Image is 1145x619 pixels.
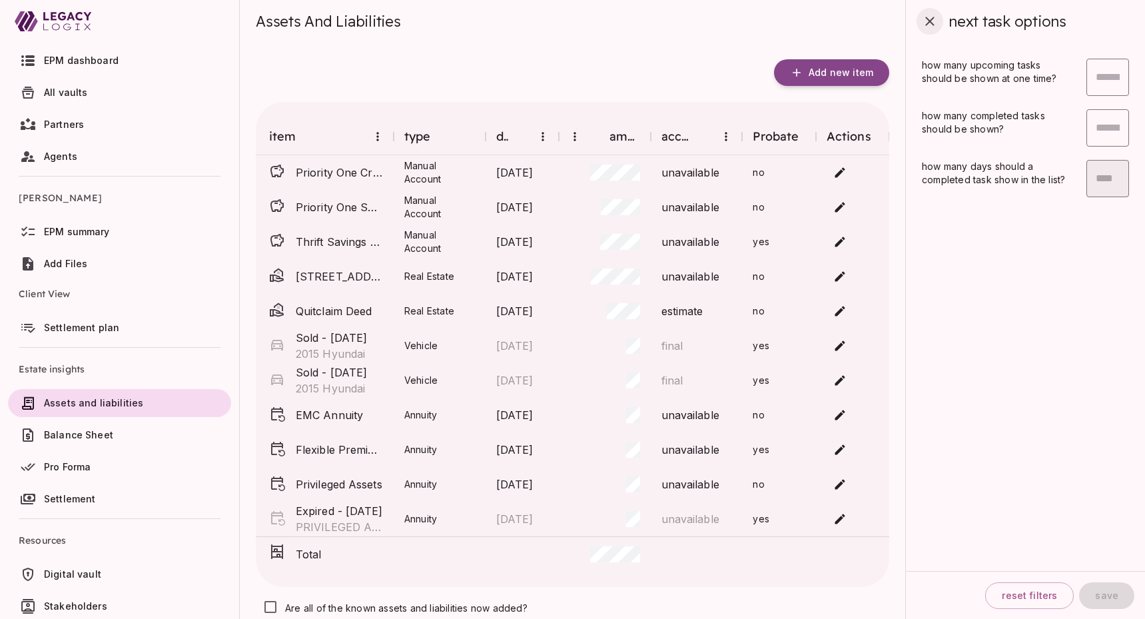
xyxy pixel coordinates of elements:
[296,546,383,562] span: Total
[609,129,640,145] div: amount
[753,271,764,282] span: no
[774,59,889,86] button: Add new item
[753,201,764,213] span: no
[587,125,609,148] button: Sort
[661,234,719,250] span: unavailable
[19,182,220,214] span: [PERSON_NAME]
[486,118,559,155] div: date
[285,602,528,614] span: Are all of the known assets and liabilities now added?
[661,129,692,145] div: accuracy
[809,67,873,79] span: Add new item
[404,195,441,219] span: Manual Account
[256,12,401,31] span: Assets And Liabilities
[661,269,719,285] span: unavailable
[563,125,587,149] button: Menu
[296,303,383,319] span: Quitclaim Deed
[661,442,719,458] span: unavailable
[296,380,383,396] span: 2015 Hyundai
[496,234,534,250] span: [DATE]
[44,226,110,237] span: EPM summary
[44,600,107,612] span: Stakeholders
[496,511,534,527] span: [DATE]
[8,560,231,588] a: Digital vault
[1002,590,1057,602] span: reset filters
[742,118,815,155] div: Probate
[496,303,534,319] span: [DATE]
[404,305,454,316] span: Real Estate
[922,110,1048,135] span: how many completed tasks should be shown?
[496,199,534,215] span: [DATE]
[661,338,683,354] span: final
[691,125,714,148] button: Sort
[922,161,1065,185] span: how many days should a completed task show in the list?
[19,524,220,556] span: Resources
[8,314,231,342] a: Settlement plan
[827,129,871,145] div: Actions
[496,476,534,492] span: [DATE]
[404,409,437,420] span: Annuity
[404,271,454,282] span: Real Estate
[8,389,231,417] a: Assets and liabilities
[44,429,113,440] span: Balance Sheet
[753,340,769,351] span: yes
[753,374,769,386] span: yes
[404,160,441,185] span: Manual Account
[985,582,1074,609] button: reset filters
[44,568,101,580] span: Digital vault
[559,118,651,155] div: amount
[296,269,383,285] span: [STREET_ADDRESS]
[404,229,441,254] span: Manual Account
[531,125,555,149] button: Menu
[496,372,534,388] span: [DATE]
[19,278,220,310] span: Client View
[661,476,719,492] span: unavailable
[753,409,764,420] span: no
[256,118,394,155] div: item
[8,79,231,107] a: All vaults
[19,353,220,385] span: Estate insights
[508,125,531,148] button: Sort
[661,511,719,527] span: unavailable
[44,493,96,504] span: Settlement
[753,236,769,247] span: yes
[753,129,799,145] div: Probate
[366,125,390,149] button: Menu
[44,119,84,130] span: Partners
[714,125,738,149] button: Menu
[296,503,383,519] span: Expired - [DATE]
[8,421,231,449] a: Balance Sheet
[661,165,719,181] span: unavailable
[296,330,383,346] span: Sold - [DATE]
[296,199,383,215] span: Priority One Share
[296,519,383,535] span: PRIVILEGED ASSETS' ANNUITY STATEMENT
[496,269,534,285] span: [DATE]
[44,258,87,269] span: Add Files
[44,55,119,66] span: EPM dashboard
[922,59,1057,84] span: how many upcoming tasks should be shown at one time?
[296,407,383,423] span: EMC Annuity
[44,461,91,472] span: Pro Forma
[8,250,231,278] a: Add Files
[296,346,383,362] span: 2015 Hyundai
[8,453,231,481] a: Pro Forma
[496,442,534,458] span: [DATE]
[296,165,383,181] span: Priority One Credit Union
[404,478,437,490] span: Annuity
[8,143,231,171] a: Agents
[44,397,143,408] span: Assets and liabilities
[269,129,296,145] div: item
[296,234,383,250] span: Thrift Savings Plan for [PERSON_NAME]
[661,303,703,319] span: estimate
[753,444,769,455] span: yes
[404,513,437,524] span: Annuity
[661,199,719,215] span: unavailable
[496,165,534,181] span: [DATE]
[753,478,764,490] span: no
[8,485,231,513] a: Settlement
[296,364,383,380] span: Sold - [DATE]
[8,47,231,75] a: EPM dashboard
[651,118,743,155] div: accuracy
[296,476,383,492] span: Privileged Assets
[296,125,319,148] button: Sort
[8,111,231,139] a: Partners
